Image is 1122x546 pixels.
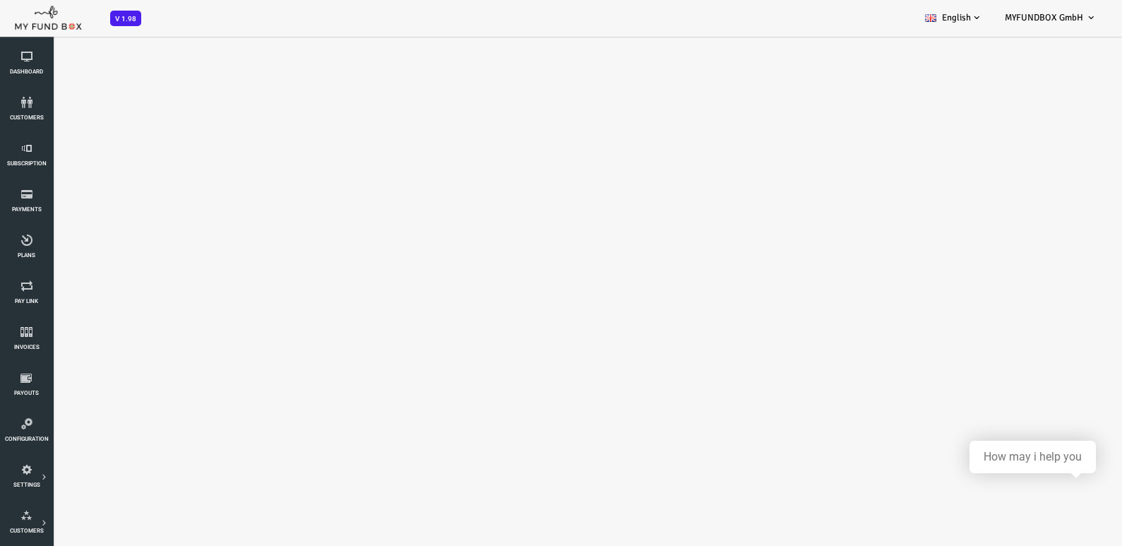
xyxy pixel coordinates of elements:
[1044,468,1108,532] iframe: Launcher button frame
[110,11,141,26] span: V 1.98
[110,13,141,23] a: V 1.98
[984,451,1082,463] div: How may i help you
[1005,12,1083,23] span: MYFUNDBOX GmbH
[14,2,82,30] img: mfboff.png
